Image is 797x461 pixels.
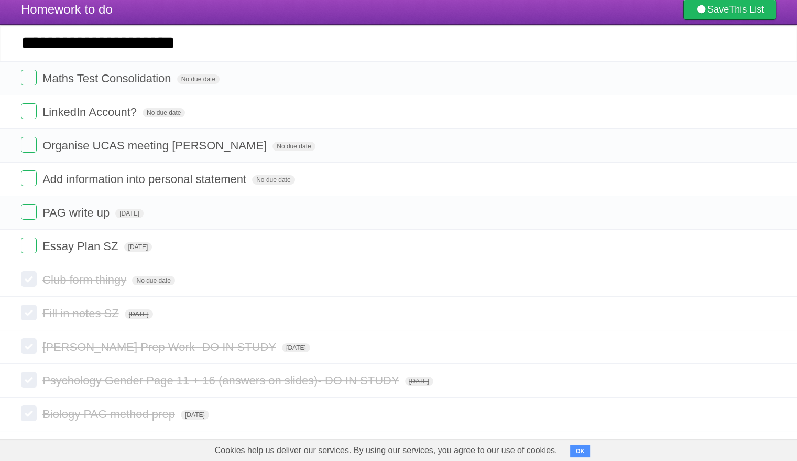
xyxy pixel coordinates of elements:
[21,70,37,85] label: Done
[21,439,37,455] label: Done
[21,137,37,153] label: Done
[204,440,568,461] span: Cookies help us deliver our services. By using our services, you agree to our use of cookies.
[272,142,315,151] span: No due date
[21,271,37,287] label: Done
[181,410,209,420] span: [DATE]
[21,305,37,320] label: Done
[21,338,37,354] label: Done
[42,307,122,320] span: Fill in notes SZ
[21,238,37,253] label: Done
[21,405,37,421] label: Done
[42,139,269,152] span: Organise UCAS meeting [PERSON_NAME]
[42,273,129,286] span: Club form thingy
[21,170,37,186] label: Done
[125,309,153,319] span: [DATE]
[570,445,591,457] button: OK
[405,377,433,386] span: [DATE]
[282,343,310,352] span: [DATE]
[124,242,152,252] span: [DATE]
[143,108,185,117] span: No due date
[21,2,113,16] span: Homework to do
[42,105,139,119] span: LinkedIn Account?
[42,240,121,253] span: Essay Plan SZ
[42,408,178,421] span: Biology PAG method prep
[177,74,220,84] span: No due date
[21,204,37,220] label: Done
[132,276,174,285] span: No due date
[42,340,279,353] span: [PERSON_NAME] Prep Work- DO IN STUDY
[21,372,37,388] label: Done
[21,103,37,119] label: Done
[42,374,401,387] span: Psychology Gender Page 11 + 16 (answers on slides)- DO IN STUDY
[42,72,173,85] span: Maths Test Consolidation
[42,206,112,219] span: PAG write up
[115,209,144,218] span: [DATE]
[252,175,294,185] span: No due date
[729,4,764,15] b: This List
[42,173,249,186] span: Add information into personal statement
